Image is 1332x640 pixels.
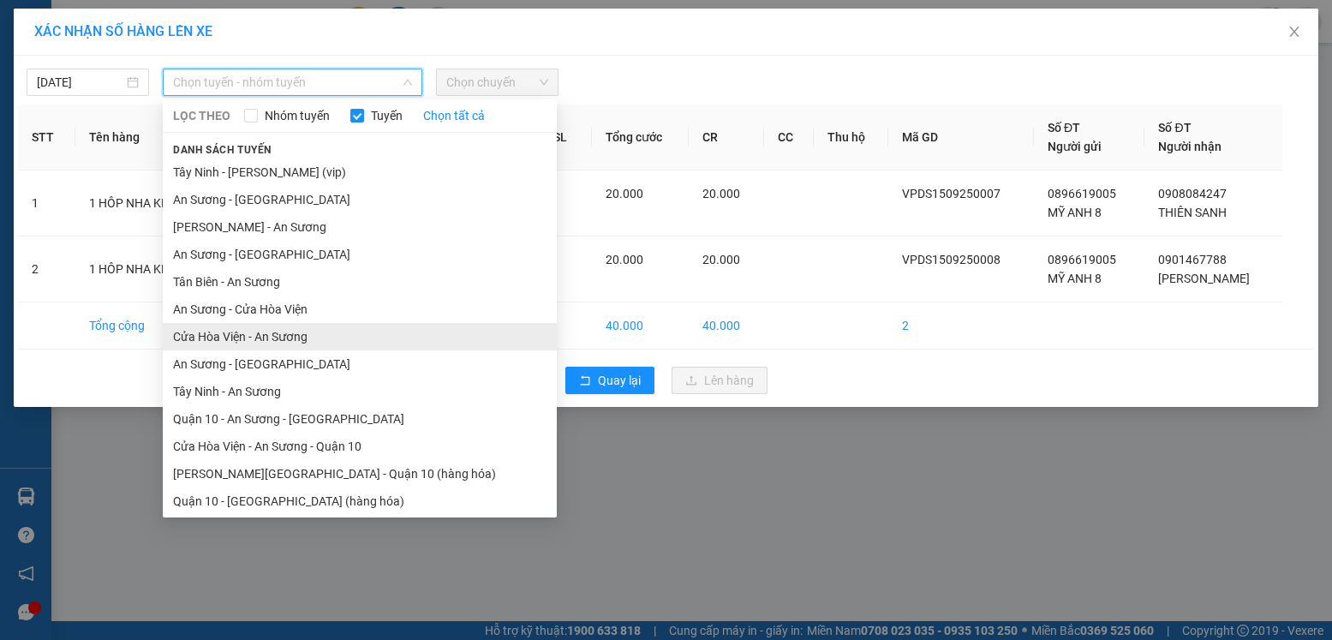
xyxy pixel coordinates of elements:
[135,51,236,73] span: 01 Võ Văn Truyện, KP.1, Phường 2
[598,371,641,390] span: Quay lại
[5,124,105,135] span: In ngày:
[75,105,218,170] th: Tên hàng
[1048,121,1080,135] span: Số ĐT
[163,186,557,213] li: An Sương - [GEOGRAPHIC_DATA]
[1048,140,1102,153] span: Người gửi
[18,105,75,170] th: STT
[888,302,1034,350] td: 2
[135,76,210,87] span: Hotline: 19001152
[18,236,75,302] td: 2
[702,187,740,200] span: 20.000
[163,487,557,515] li: Quận 10 - [GEOGRAPHIC_DATA] (hàng hóa)
[18,170,75,236] td: 1
[606,253,643,266] span: 20.000
[446,69,548,95] span: Chọn chuyến
[764,105,814,170] th: CC
[163,433,557,460] li: Cửa Hòa Viện - An Sương - Quận 10
[814,105,889,170] th: Thu hộ
[5,111,180,121] span: [PERSON_NAME]:
[565,367,654,394] button: rollbackQuay lại
[46,93,210,106] span: -----------------------------------------
[75,170,218,236] td: 1 HÔP NHA KHOA
[902,187,1000,200] span: VPDS1509250007
[1048,187,1116,200] span: 0896619005
[579,374,591,388] span: rollback
[163,405,557,433] li: Quận 10 - An Sương - [GEOGRAPHIC_DATA]
[1158,272,1250,285] span: [PERSON_NAME]
[902,253,1000,266] span: VPDS1509250008
[34,23,212,39] span: XÁC NHẬN SỐ HÀNG LÊN XE
[606,187,643,200] span: 20.000
[364,106,409,125] span: Tuyến
[163,268,557,296] li: Tân Biên - An Sương
[38,124,105,135] span: 13:56:24 [DATE]
[163,350,557,378] li: An Sương - [GEOGRAPHIC_DATA]
[1158,187,1227,200] span: 0908084247
[1158,121,1191,135] span: Số ĐT
[1158,206,1227,219] span: THIÊN SANH
[1048,272,1102,285] span: MỸ ANH 8
[37,73,123,92] input: 15/09/2025
[135,9,235,24] strong: ĐỒNG PHƯỚC
[689,105,764,170] th: CR
[423,106,485,125] a: Chọn tất cả
[1048,253,1116,266] span: 0896619005
[592,105,689,170] th: Tổng cước
[1048,206,1102,219] span: MỸ ANH 8
[888,105,1034,170] th: Mã GD
[173,106,230,125] span: LỌC THEO
[689,302,764,350] td: 40.000
[702,253,740,266] span: 20.000
[403,77,413,87] span: down
[163,241,557,268] li: An Sương - [GEOGRAPHIC_DATA]
[75,302,218,350] td: Tổng cộng
[163,213,557,241] li: [PERSON_NAME] - An Sương
[1287,25,1301,39] span: close
[592,302,689,350] td: 40.000
[1158,140,1221,153] span: Người nhận
[75,236,218,302] td: 1 HÔP NHA KHOA
[86,109,180,122] span: VPDS1509250008
[163,142,282,158] span: Danh sách tuyến
[6,10,82,86] img: logo
[135,27,230,49] span: Bến xe [GEOGRAPHIC_DATA]
[163,296,557,323] li: An Sương - Cửa Hòa Viện
[258,106,337,125] span: Nhóm tuyến
[163,460,557,487] li: [PERSON_NAME][GEOGRAPHIC_DATA] - Quận 10 (hàng hóa)
[1270,9,1318,57] button: Close
[672,367,768,394] button: uploadLên hàng
[163,159,557,186] li: Tây Ninh - [PERSON_NAME] (vip)
[173,69,412,95] span: Chọn tuyến - nhóm tuyến
[163,378,557,405] li: Tây Ninh - An Sương
[163,323,557,350] li: Cửa Hòa Viện - An Sương
[1158,253,1227,266] span: 0901467788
